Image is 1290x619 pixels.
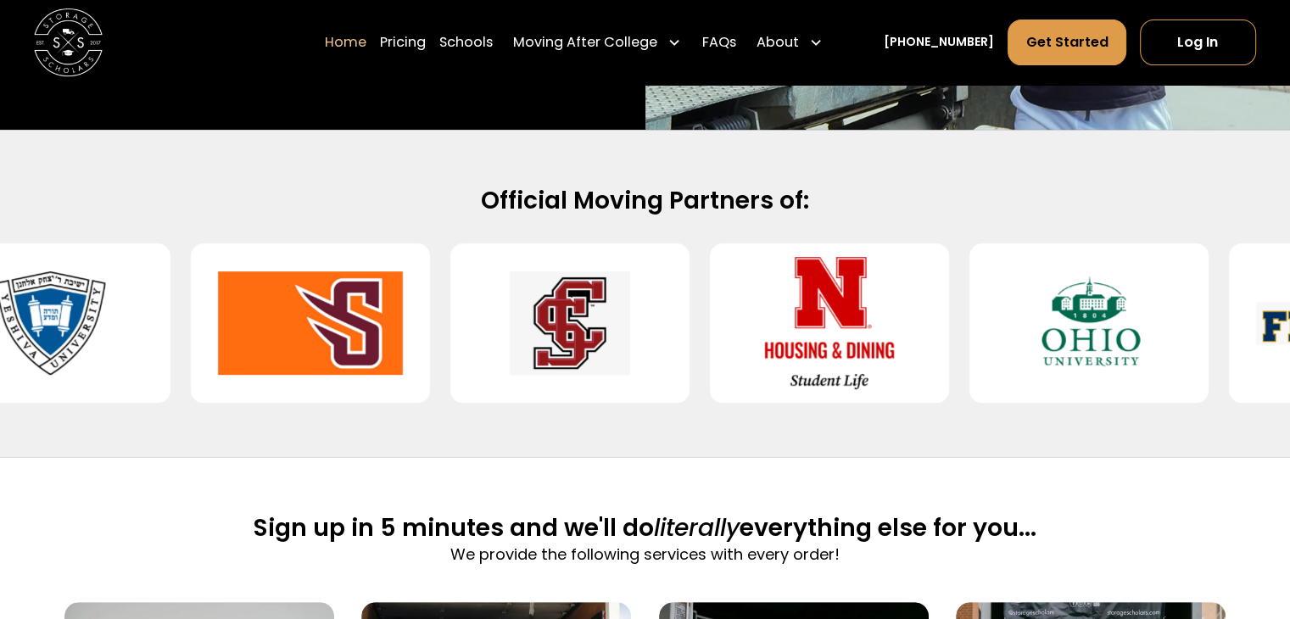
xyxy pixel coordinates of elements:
[254,512,1036,544] h2: Sign up in 5 minutes and we'll do everything else for you...
[98,185,1192,216] h2: Official Moving Partners of:
[1140,20,1256,65] a: Log In
[34,8,103,77] a: home
[477,257,662,389] img: Santa Clara University
[380,19,426,66] a: Pricing
[513,32,657,53] div: Moving After College
[757,32,799,53] div: About
[325,19,366,66] a: Home
[884,34,994,52] a: [PHONE_NUMBER]
[997,257,1181,389] img: Ohio University
[439,19,493,66] a: Schools
[1008,20,1125,65] a: Get Started
[34,8,103,77] img: Storage Scholars main logo
[701,19,735,66] a: FAQs
[218,257,403,389] img: Susquehanna University
[254,543,1036,566] p: We provide the following services with every order!
[750,19,829,66] div: About
[506,19,688,66] div: Moving After College
[654,510,740,544] span: literally
[737,257,922,389] img: University of Nebraska-Lincoln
